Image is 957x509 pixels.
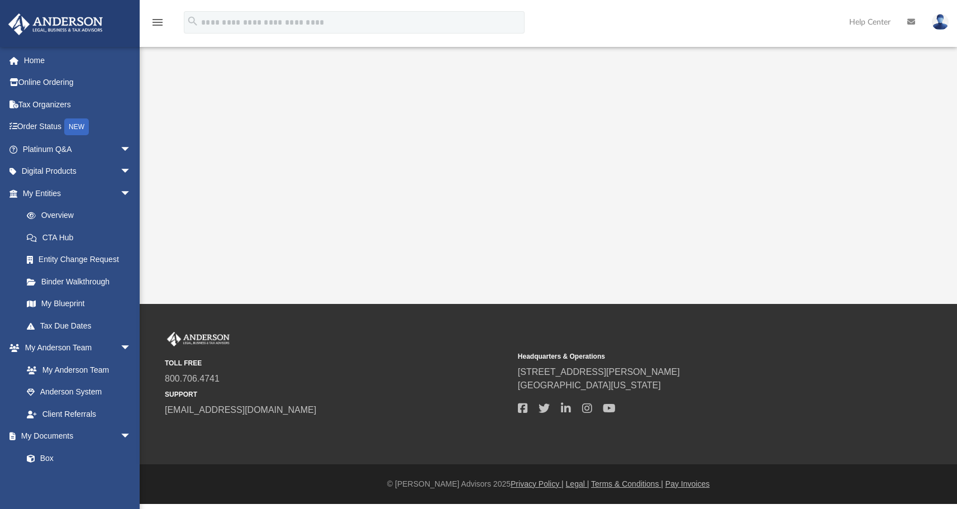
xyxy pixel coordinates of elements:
[140,478,957,490] div: © [PERSON_NAME] Advisors 2025
[16,469,142,492] a: Meeting Minutes
[665,479,710,488] a: Pay Invoices
[16,270,148,293] a: Binder Walkthrough
[151,21,164,29] a: menu
[518,367,680,377] a: [STREET_ADDRESS][PERSON_NAME]
[187,15,199,27] i: search
[8,93,148,116] a: Tax Organizers
[165,389,510,399] small: SUPPORT
[16,226,148,249] a: CTA Hub
[120,160,142,183] span: arrow_drop_down
[511,479,564,488] a: Privacy Policy |
[120,138,142,161] span: arrow_drop_down
[120,337,142,360] span: arrow_drop_down
[165,358,510,368] small: TOLL FREE
[16,204,148,227] a: Overview
[16,293,142,315] a: My Blueprint
[8,116,148,139] a: Order StatusNEW
[16,359,137,381] a: My Anderson Team
[8,425,142,448] a: My Documentsarrow_drop_down
[566,479,589,488] a: Legal |
[8,160,148,183] a: Digital Productsarrow_drop_down
[120,182,142,205] span: arrow_drop_down
[591,479,663,488] a: Terms & Conditions |
[8,49,148,72] a: Home
[518,380,661,390] a: [GEOGRAPHIC_DATA][US_STATE]
[16,447,137,469] a: Box
[16,381,142,403] a: Anderson System
[8,72,148,94] a: Online Ordering
[151,16,164,29] i: menu
[165,374,220,383] a: 800.706.4741
[16,249,148,271] a: Entity Change Request
[64,118,89,135] div: NEW
[165,405,316,415] a: [EMAIL_ADDRESS][DOMAIN_NAME]
[8,337,142,359] a: My Anderson Teamarrow_drop_down
[16,315,148,337] a: Tax Due Dates
[165,332,232,346] img: Anderson Advisors Platinum Portal
[5,13,106,35] img: Anderson Advisors Platinum Portal
[120,425,142,448] span: arrow_drop_down
[8,182,148,204] a: My Entitiesarrow_drop_down
[932,14,949,30] img: User Pic
[518,351,863,361] small: Headquarters & Operations
[8,138,148,160] a: Platinum Q&Aarrow_drop_down
[16,403,142,425] a: Client Referrals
